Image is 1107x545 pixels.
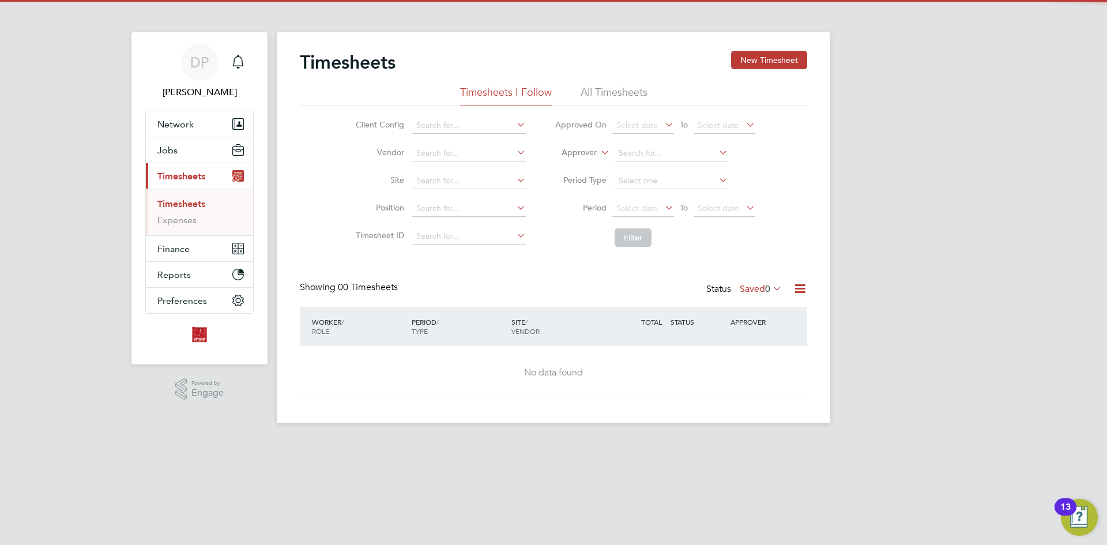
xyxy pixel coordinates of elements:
[765,283,770,295] span: 0
[740,283,782,295] label: Saved
[341,317,344,326] span: /
[146,288,253,313] button: Preferences
[145,85,254,99] span: Duncan Peake
[412,145,526,161] input: Search for...
[145,325,254,344] a: Go to home page
[157,243,190,254] span: Finance
[641,317,662,326] span: TOTAL
[338,281,398,293] span: 00 Timesheets
[145,44,254,99] a: DP[PERSON_NAME]
[412,201,526,217] input: Search for...
[509,311,608,341] div: SITE
[300,51,396,74] h2: Timesheets
[352,175,404,185] label: Site
[311,367,796,379] div: No data found
[131,32,268,364] nav: Main navigation
[146,236,253,261] button: Finance
[581,85,647,106] li: All Timesheets
[352,119,404,130] label: Client Config
[728,311,788,332] div: APPROVER
[146,189,253,235] div: Timesheets
[525,317,528,326] span: /
[157,145,178,156] span: Jobs
[555,175,607,185] label: Period Type
[412,326,428,336] span: TYPE
[412,173,526,189] input: Search for...
[616,203,658,213] span: Select date
[352,202,404,213] label: Position
[309,311,409,341] div: WORKER
[191,388,224,398] span: Engage
[412,228,526,245] input: Search for...
[436,317,439,326] span: /
[616,120,658,130] span: Select date
[412,118,526,134] input: Search for...
[555,119,607,130] label: Approved On
[175,378,224,400] a: Powered byEngage
[352,230,404,240] label: Timesheet ID
[409,311,509,341] div: PERIOD
[157,269,191,280] span: Reports
[157,215,197,225] a: Expenses
[615,228,652,247] button: Filter
[511,326,540,336] span: VENDOR
[312,326,329,336] span: ROLE
[1061,499,1098,536] button: Open Resource Center, 13 new notifications
[676,200,691,215] span: To
[460,85,552,106] li: Timesheets I Follow
[300,281,400,294] div: Showing
[157,119,194,130] span: Network
[731,51,807,69] button: New Timesheet
[676,117,691,132] span: To
[157,295,207,306] span: Preferences
[146,111,253,137] button: Network
[190,55,209,70] span: DP
[157,171,205,182] span: Timesheets
[545,147,597,159] label: Approver
[190,325,209,344] img: optionsresourcing-logo-retina.png
[146,262,253,287] button: Reports
[352,147,404,157] label: Vendor
[698,203,739,213] span: Select date
[555,202,607,213] label: Period
[668,311,728,332] div: STATUS
[146,137,253,163] button: Jobs
[157,198,205,209] a: Timesheets
[615,145,728,161] input: Search for...
[698,120,739,130] span: Select date
[615,173,728,189] input: Select one
[706,281,784,298] div: Status
[146,163,253,189] button: Timesheets
[1060,507,1071,522] div: 13
[191,378,224,388] span: Powered by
